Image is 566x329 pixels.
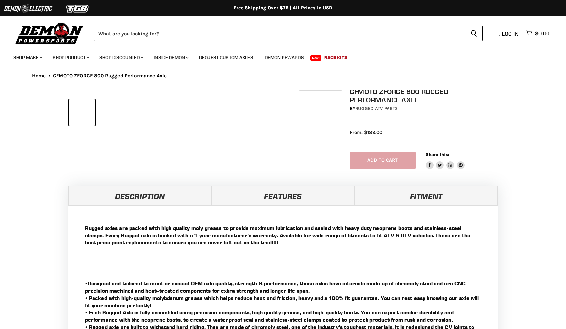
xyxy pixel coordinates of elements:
[94,26,483,41] form: Product
[310,55,321,61] span: New!
[350,129,382,135] span: From: $189.00
[350,105,500,112] div: by
[13,21,86,45] img: Demon Powersports
[19,73,547,79] nav: Breadcrumbs
[69,99,95,126] button: IMAGE thumbnail
[85,224,481,246] p: Rugged axles are packed with high quality moly grease to provide maximum lubrication and sealed w...
[19,5,547,11] div: Free Shipping Over $75 | All Prices In USD
[3,2,53,15] img: Demon Electric Logo 2
[523,29,553,38] a: $0.00
[194,51,258,64] a: Request Custom Axles
[94,51,147,64] a: Shop Discounted
[8,51,46,64] a: Shop Make
[260,51,309,64] a: Demon Rewards
[320,51,352,64] a: Race Kits
[8,48,548,64] ul: Main menu
[68,186,211,205] a: Description
[32,73,46,79] a: Home
[496,31,523,37] a: Log in
[53,2,102,15] img: TGB Logo 2
[355,106,398,111] a: Rugged ATV Parts
[53,73,167,79] span: CFMOTO ZFORCE 800 Rugged Performance Axle
[355,186,498,205] a: Fitment
[426,152,449,157] span: Share this:
[350,88,500,104] h1: CFMOTO ZFORCE 800 Rugged Performance Axle
[94,26,465,41] input: Search
[535,30,549,37] span: $0.00
[465,26,483,41] button: Search
[426,152,465,169] aside: Share this:
[211,186,355,205] a: Features
[48,51,93,64] a: Shop Product
[302,83,339,88] span: Click to expand
[149,51,193,64] a: Inside Demon
[502,30,519,37] span: Log in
